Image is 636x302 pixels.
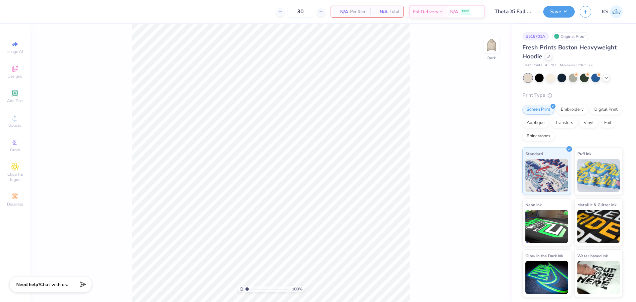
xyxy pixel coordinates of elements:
[335,8,348,15] span: N/A
[577,159,620,192] img: Puff Ink
[610,5,623,18] img: Kath Sales
[288,6,313,18] input: – –
[7,202,23,207] span: Decorate
[522,91,623,99] div: Print Type
[551,118,577,128] div: Transfers
[602,5,623,18] a: KS
[16,281,40,288] strong: Need help?
[525,261,568,294] img: Glow in the Dark Ink
[525,210,568,243] img: Neon Ink
[522,32,549,40] div: # 515701A
[522,118,549,128] div: Applique
[525,159,568,192] img: Standard
[522,63,542,68] span: Fresh Prints
[8,123,22,128] span: Upload
[577,150,591,157] span: Puff Ink
[522,105,555,115] div: Screen Print
[543,6,575,18] button: Save
[3,172,26,182] span: Clipart & logos
[40,281,68,288] span: Chat with us.
[374,8,388,15] span: N/A
[525,150,543,157] span: Standard
[522,43,617,60] span: Fresh Prints Boston Heavyweight Hoodie
[545,63,556,68] span: # FP87
[10,147,20,152] span: Greek
[577,201,616,208] span: Metallic & Glitter Ink
[8,74,22,79] span: Designs
[590,105,622,115] div: Digital Print
[490,5,538,18] input: Untitled Design
[7,98,23,103] span: Add Text
[413,8,438,15] span: Est. Delivery
[522,131,555,141] div: Rhinestones
[525,201,542,208] span: Neon Ink
[600,118,615,128] div: Foil
[292,286,302,292] span: 100 %
[577,252,608,259] span: Water based Ink
[390,8,399,15] span: Total
[577,261,620,294] img: Water based Ink
[552,32,589,40] div: Original Proof
[450,8,458,15] span: N/A
[579,118,598,128] div: Vinyl
[556,105,588,115] div: Embroidery
[487,55,496,61] div: Back
[560,63,593,68] span: Minimum Order: 12 +
[577,210,620,243] img: Metallic & Glitter Ink
[525,252,563,259] span: Glow in the Dark Ink
[602,8,608,16] span: KS
[485,38,498,52] img: Back
[462,9,469,14] span: FREE
[7,49,23,54] span: Image AI
[350,8,366,15] span: Per Item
